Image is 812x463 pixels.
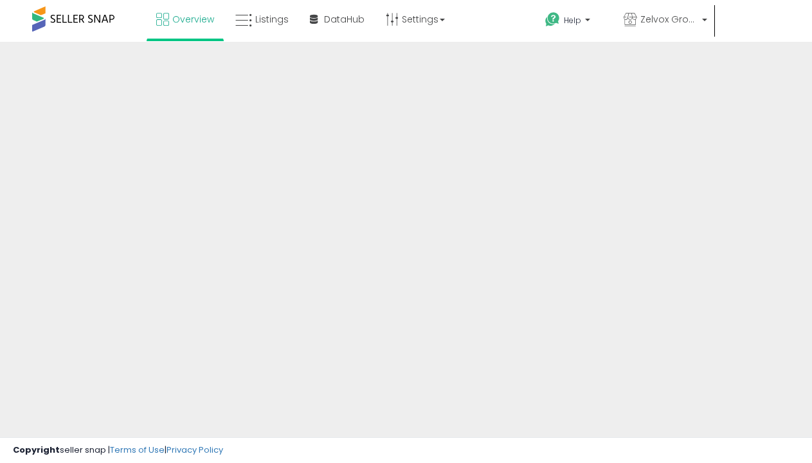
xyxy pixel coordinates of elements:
a: Help [535,2,612,42]
span: DataHub [324,13,365,26]
div: seller snap | | [13,444,223,457]
a: Privacy Policy [167,444,223,456]
strong: Copyright [13,444,60,456]
i: Get Help [545,12,561,28]
span: Zelvox Group LLC [640,13,698,26]
a: Terms of Use [110,444,165,456]
span: Overview [172,13,214,26]
span: Listings [255,13,289,26]
span: Help [564,15,581,26]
